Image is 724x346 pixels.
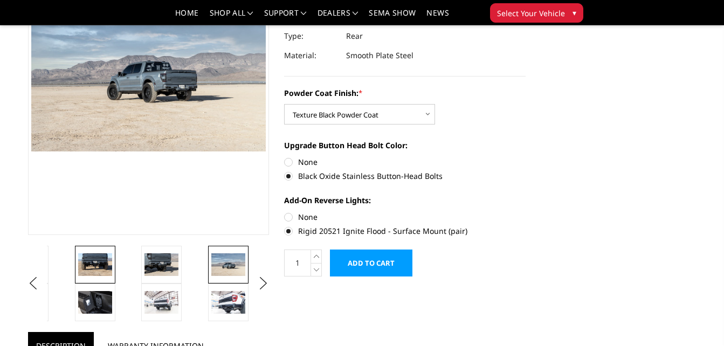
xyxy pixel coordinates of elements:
[284,195,526,206] label: Add-On Reverse Lights:
[426,9,449,25] a: News
[284,170,526,182] label: Black Oxide Stainless Button-Head Bolts
[346,26,363,46] dd: Rear
[318,9,358,25] a: Dealers
[369,9,416,25] a: SEMA Show
[25,275,42,292] button: Previous
[284,156,526,168] label: None
[497,8,565,19] span: Select Your Vehicle
[211,291,245,314] img: 2021-2025 Ford Raptor - Freedom Series - Rear Bumper
[490,3,583,23] button: Select Your Vehicle
[284,46,338,65] dt: Material:
[144,291,178,314] img: 2021-2025 Ford Raptor - Freedom Series - Rear Bumper
[573,7,576,18] span: ▾
[78,253,112,276] img: 2021-2025 Ford Raptor - Freedom Series - Rear Bumper
[175,9,198,25] a: Home
[284,26,338,46] dt: Type:
[78,291,112,314] img: 2021-2025 Ford Raptor - Freedom Series - Rear Bumper
[346,46,413,65] dd: Smooth Plate Steel
[284,140,526,151] label: Upgrade Button Head Bolt Color:
[144,253,178,276] img: 2021-2025 Ford Raptor - Freedom Series - Rear Bumper
[256,275,272,292] button: Next
[330,250,412,276] input: Add to Cart
[210,9,253,25] a: shop all
[264,9,307,25] a: Support
[284,87,526,99] label: Powder Coat Finish:
[211,253,245,276] img: 2021-2025 Ford Raptor - Freedom Series - Rear Bumper
[284,225,526,237] label: Rigid 20521 Ignite Flood - Surface Mount (pair)
[284,211,526,223] label: None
